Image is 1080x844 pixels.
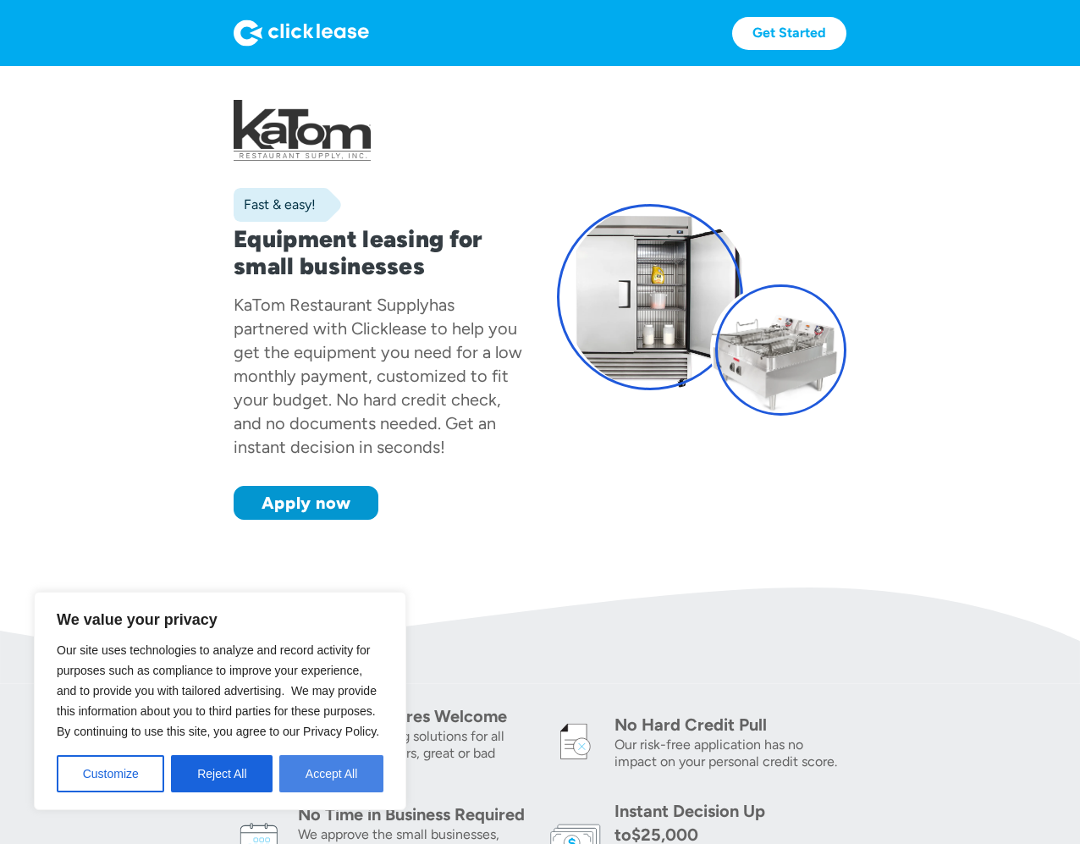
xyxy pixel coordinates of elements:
div: Our risk-free application has no impact on your personal credit score. [614,736,846,770]
a: Get Started [732,17,846,50]
button: Reject All [171,755,273,792]
button: Accept All [279,755,383,792]
img: Logo [234,19,369,47]
div: KaTom Restaurant Supply [234,295,429,315]
img: credit icon [550,716,601,767]
button: Customize [57,755,164,792]
a: Apply now [234,486,378,520]
div: We value your privacy [34,592,406,810]
div: Equipment leasing solutions for all business customers, great or bad credit. [298,728,530,779]
div: has partnered with Clicklease to help you get the equipment you need for a low monthly payment, c... [234,295,522,457]
p: We value your privacy [57,610,383,630]
span: Our site uses technologies to analyze and record activity for purposes such as compliance to impr... [57,643,379,738]
div: No Hard Credit Pull [614,713,846,736]
div: Fast & easy! [234,196,316,213]
h1: Equipment leasing for small businesses [234,225,523,279]
div: All Credit Scores Welcome [298,704,530,728]
div: No Time in Business Required [298,803,530,826]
